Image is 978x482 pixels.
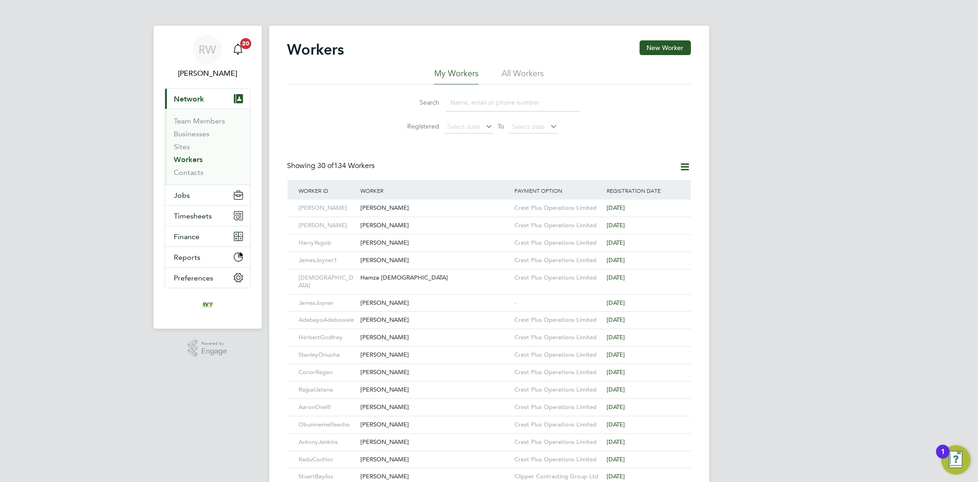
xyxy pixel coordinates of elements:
[607,368,625,376] span: [DATE]
[607,472,625,480] span: [DATE]
[358,235,512,252] div: [PERSON_NAME]
[174,253,201,262] span: Reports
[358,329,512,346] div: [PERSON_NAME]
[358,364,512,381] div: [PERSON_NAME]
[512,312,605,329] div: Crest Plus Operations Limited
[200,297,215,312] img: ivyresourcegroup-logo-retina.png
[512,416,605,433] div: Crest Plus Operations Limited
[165,89,250,109] button: Network
[297,295,358,312] div: JamesJoyner
[607,239,625,247] span: [DATE]
[297,217,358,234] div: [PERSON_NAME]
[174,232,200,241] span: Finance
[297,329,358,346] div: HerbertGodfrey
[358,399,512,416] div: [PERSON_NAME]
[318,161,375,170] span: 134 Workers
[297,416,358,433] div: ObumnemeIfeacho
[358,416,512,433] div: [PERSON_NAME]
[512,329,605,346] div: Crest Plus Operations Limited
[512,217,605,234] div: Crest Plus Operations Limited
[201,347,227,355] span: Engage
[287,40,344,59] h2: Workers
[199,44,216,56] span: RW
[941,445,971,475] button: Open Resource Center, 1 new notification
[201,340,227,347] span: Powered by
[174,95,204,103] span: Network
[512,180,605,201] div: Payment Option
[398,98,440,106] label: Search
[240,38,251,49] span: 20
[604,180,681,201] div: Registration Date
[607,274,625,281] span: [DATE]
[154,26,262,329] nav: Main navigation
[512,295,605,312] div: -
[287,161,377,171] div: Showing
[358,200,512,217] div: [PERSON_NAME]
[512,200,605,217] div: Crest Plus Operations Limited
[174,129,210,138] a: Businesses
[358,180,512,201] div: Worker
[297,235,358,252] div: HarryYagob
[297,217,682,224] a: [PERSON_NAME][PERSON_NAME]Crest Plus Operations Limited[DATE]
[297,234,682,242] a: HarryYagob[PERSON_NAME]Crest Plus Operations Limited[DATE]
[165,226,250,247] button: Finance
[941,452,945,464] div: 1
[495,120,507,132] span: To
[174,117,226,125] a: Team Members
[512,364,605,381] div: Crest Plus Operations Limited
[297,252,682,259] a: JamesJoyner1[PERSON_NAME]Crest Plus Operations Limited[DATE]
[297,180,358,201] div: Worker ID
[358,451,512,468] div: [PERSON_NAME]
[297,451,358,468] div: RaduCochior
[512,399,605,416] div: Crest Plus Operations Limited
[165,185,250,205] button: Jobs
[174,274,214,282] span: Preferences
[297,269,682,277] a: [DEMOGRAPHIC_DATA]Hamza [DEMOGRAPHIC_DATA]Crest Plus Operations Limited[DATE]
[607,420,625,428] span: [DATE]
[297,269,358,294] div: [DEMOGRAPHIC_DATA]
[607,351,625,359] span: [DATE]
[512,434,605,451] div: Crest Plus Operations Limited
[512,123,545,131] span: Select date
[640,40,691,55] button: New Worker
[512,381,605,398] div: Crest Plus Operations Limited
[607,316,625,324] span: [DATE]
[297,252,358,269] div: JamesJoyner1
[297,364,682,371] a: ConorRegan[PERSON_NAME]Crest Plus Operations Limited[DATE]
[607,256,625,264] span: [DATE]
[297,294,682,302] a: JamesJoyner[PERSON_NAME]-[DATE]
[165,247,250,267] button: Reports
[607,299,625,307] span: [DATE]
[297,312,358,329] div: AdebayoAdebowale
[434,68,479,84] li: My Workers
[174,212,212,220] span: Timesheets
[512,235,605,252] div: Crest Plus Operations Limited
[607,455,625,463] span: [DATE]
[297,329,682,336] a: HerbertGodfrey[PERSON_NAME]Crest Plus Operations Limited[DATE]
[188,340,227,357] a: Powered byEngage
[607,221,625,229] span: [DATE]
[448,123,481,131] span: Select date
[607,333,625,341] span: [DATE]
[174,168,204,177] a: Contacts
[446,94,580,112] input: Name, email or phone number
[297,347,358,364] div: StanleyOnuoha
[502,68,544,84] li: All Workers
[165,268,250,288] button: Preferences
[297,416,682,424] a: ObumnemeIfeacho[PERSON_NAME]Crest Plus Operations Limited[DATE]
[358,252,512,269] div: [PERSON_NAME]
[358,381,512,398] div: [PERSON_NAME]
[297,434,358,451] div: AntonyJenkins
[358,269,512,286] div: Hamza [DEMOGRAPHIC_DATA]
[297,398,682,406] a: AaronOneill[PERSON_NAME]Crest Plus Operations Limited[DATE]
[318,161,334,170] span: 30 of
[297,381,682,389] a: RajpalJatana[PERSON_NAME]Crest Plus Operations Limited[DATE]
[358,295,512,312] div: [PERSON_NAME]
[398,122,440,130] label: Registered
[165,206,250,226] button: Timesheets
[297,311,682,319] a: AdebayoAdebowale[PERSON_NAME]Crest Plus Operations Limited[DATE]
[297,200,358,217] div: [PERSON_NAME]
[174,155,203,164] a: Workers
[297,346,682,354] a: StanleyOnuoha[PERSON_NAME]Crest Plus Operations Limited[DATE]
[607,386,625,393] span: [DATE]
